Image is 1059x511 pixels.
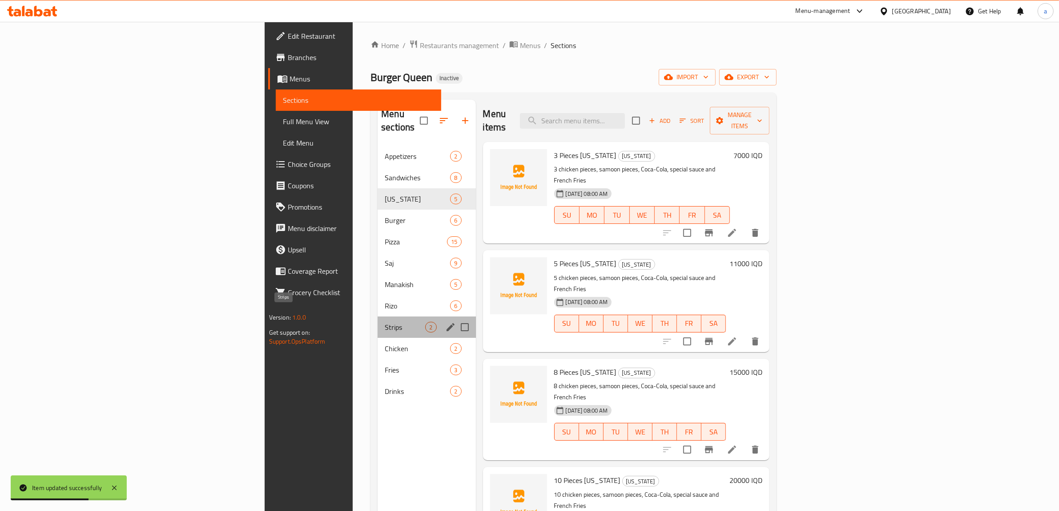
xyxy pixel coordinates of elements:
[385,300,450,311] span: Rizo
[450,258,461,268] div: items
[451,387,461,396] span: 2
[385,258,450,268] span: Saj
[579,315,604,333] button: MO
[619,368,655,378] span: [US_STATE]
[648,116,672,126] span: Add
[420,40,499,51] span: Restaurants management
[674,114,710,128] span: Sort items
[378,231,475,252] div: Pizza15
[554,315,579,333] button: SU
[652,423,677,441] button: TH
[645,114,674,128] span: Add item
[583,426,600,438] span: MO
[659,69,716,85] button: import
[451,302,461,310] span: 6
[385,194,450,204] div: Kentucky
[385,279,450,290] span: Manakish
[378,146,475,167] div: Appetizers2
[618,259,655,270] div: Kentucky
[451,366,461,374] span: 3
[698,439,720,460] button: Branch-specific-item
[678,223,697,242] span: Select to update
[645,114,674,128] button: Add
[627,111,645,130] span: Select section
[450,151,461,162] div: items
[604,315,628,333] button: TU
[276,89,442,111] a: Sections
[455,110,476,131] button: Add section
[269,327,310,338] span: Get support on:
[656,426,673,438] span: TH
[562,406,612,415] span: [DATE] 08:00 AM
[385,194,450,204] span: [US_STATE]
[727,444,737,455] a: Edit menu item
[268,175,442,196] a: Coupons
[288,223,435,234] span: Menu disclaimer
[745,222,766,243] button: delete
[677,423,701,441] button: FR
[269,312,291,323] span: Version:
[436,74,463,82] span: Inactive
[729,474,762,487] h6: 20000 IQD
[378,274,475,295] div: Manakish5
[385,236,447,247] div: Pizza
[633,209,651,222] span: WE
[604,423,628,441] button: TU
[558,426,576,438] span: SU
[666,72,709,83] span: import
[385,343,450,354] div: Chicken
[729,257,762,270] h6: 11000 IQD
[378,359,475,381] div: Fries3
[726,72,769,83] span: export
[619,151,655,161] span: [US_STATE]
[554,257,616,270] span: 5 Pieces [US_STATE]
[451,216,461,225] span: 6
[378,381,475,402] div: Drinks2
[683,209,701,222] span: FR
[288,244,435,255] span: Upsell
[378,295,475,316] div: Rizo6
[276,111,442,132] a: Full Menu View
[717,109,762,132] span: Manage items
[268,260,442,282] a: Coverage Report
[450,172,461,183] div: items
[503,40,506,51] li: /
[490,149,547,206] img: 3 Pieces Kentucky
[385,365,450,375] span: Fries
[701,423,726,441] button: SA
[276,132,442,154] a: Edit Menu
[447,236,461,247] div: items
[710,107,769,134] button: Manage items
[378,210,475,231] div: Burger6
[628,315,652,333] button: WE
[268,25,442,47] a: Edit Restaurant
[727,336,737,347] a: Edit menu item
[378,188,475,210] div: [US_STATE]5
[483,107,510,134] h2: Menu items
[288,31,435,41] span: Edit Restaurant
[554,164,730,186] p: 3 chicken pieces, samoon pieces, Coca-Cola, special sauce and French Fries
[447,238,461,246] span: 15
[378,142,475,406] nav: Menu sections
[426,323,436,332] span: 2
[433,110,455,131] span: Sort sections
[608,209,626,222] span: TU
[290,73,435,84] span: Menus
[268,218,442,239] a: Menu disclaimer
[268,239,442,260] a: Upsell
[378,167,475,188] div: Sandwiches8
[288,287,435,298] span: Grocery Checklist
[288,52,435,63] span: Branches
[727,227,737,238] a: Edit menu item
[490,366,547,423] img: 8 Pieces Kentucky
[385,386,450,397] div: Drinks
[729,366,762,378] h6: 15000 IQD
[268,282,442,303] a: Grocery Checklist
[490,257,547,314] img: 5 Pieces Kentucky
[451,195,461,203] span: 5
[733,149,762,162] h6: 7000 IQD
[520,113,625,129] input: search
[892,6,951,16] div: [GEOGRAPHIC_DATA]
[283,138,435,148] span: Edit Menu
